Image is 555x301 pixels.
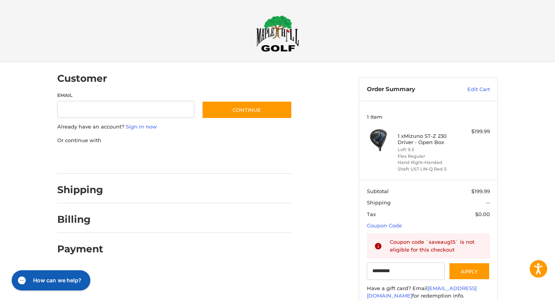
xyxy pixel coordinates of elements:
span: $0.00 [475,211,490,217]
input: Gift Certificate or Coupon Code [367,262,445,280]
h3: 1 Item [367,114,490,120]
a: Coupon Code [367,222,402,229]
h4: 1 x Mizuno ST-Z 230 Driver - Open Box [398,133,457,146]
div: Have a gift card? Email for redemption info. [367,285,490,300]
li: Flex Regular [398,153,457,160]
li: Loft 9.5 [398,146,457,153]
div: $199.99 [459,128,490,136]
iframe: Google Customer Reviews [491,280,555,301]
button: Apply [449,262,490,280]
h2: Billing [57,213,103,225]
li: Hand Right-Handed [398,159,457,166]
img: Maple Hill Golf [256,15,299,52]
label: Email [57,92,194,99]
div: Coupon code `saveaug15` is not eligible for this checkout [390,238,483,253]
h2: Payment [57,243,103,255]
a: Edit Cart [451,86,490,93]
iframe: PayPal-venmo [187,152,245,166]
a: Sign in now [126,123,157,130]
span: Shipping [367,199,391,206]
h3: Order Summary [367,86,451,93]
iframe: PayPal-paypal [55,152,113,166]
li: Shaft UST LIN-Q Red 5 [398,166,457,173]
span: $199.99 [471,188,490,194]
button: Continue [202,101,292,119]
span: Tax [367,211,376,217]
h2: Shipping [57,184,103,196]
span: Subtotal [367,188,389,194]
h2: Customer [57,72,107,84]
iframe: PayPal-paylater [121,152,179,166]
p: Already have an account? [57,123,292,131]
iframe: Gorgias live chat messenger [8,268,93,293]
p: Or continue with [57,137,292,144]
span: -- [486,199,490,206]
